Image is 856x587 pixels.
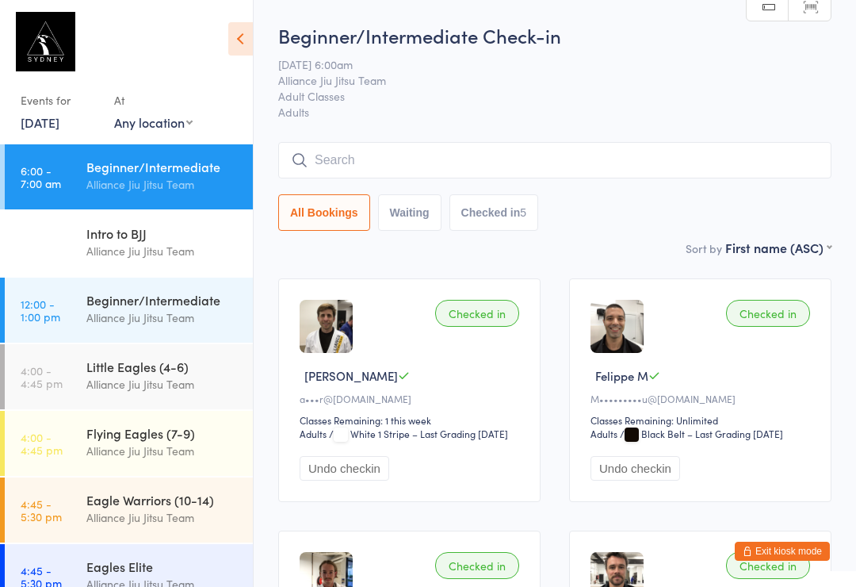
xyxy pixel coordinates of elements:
[278,88,807,104] span: Adult Classes
[114,113,193,131] div: Any location
[595,367,648,384] span: Felippe M
[21,297,60,323] time: 12:00 - 1:00 pm
[86,424,239,442] div: Flying Eagles (7-9)
[86,175,239,194] div: Alliance Jiu Jitsu Team
[86,158,239,175] div: Beginner/Intermediate
[21,497,62,523] time: 4:45 - 5:30 pm
[304,367,398,384] span: [PERSON_NAME]
[590,300,644,353] img: image1719300749.png
[686,240,722,256] label: Sort by
[86,224,239,242] div: Intro to BJJ
[278,72,807,88] span: Alliance Jiu Jitsu Team
[21,364,63,389] time: 4:00 - 4:45 pm
[725,239,831,256] div: First name (ASC)
[86,508,239,527] div: Alliance Jiu Jitsu Team
[278,56,807,72] span: [DATE] 6:00am
[5,344,253,409] a: 4:00 -4:45 pmLittle Eagles (4-6)Alliance Jiu Jitsu Team
[620,427,783,440] span: / Black Belt – Last Grading [DATE]
[86,491,239,508] div: Eagle Warriors (10-14)
[378,194,441,231] button: Waiting
[590,413,815,427] div: Classes Remaining: Unlimited
[300,427,327,440] div: Adults
[278,104,831,120] span: Adults
[435,300,519,327] div: Checked in
[590,392,815,405] div: M•••••••••u@[DOMAIN_NAME]
[114,87,193,113] div: At
[449,194,539,231] button: Checked in5
[21,164,61,190] time: 6:00 - 7:00 am
[300,392,524,405] div: a•••r@[DOMAIN_NAME]
[16,12,75,71] img: Alliance Sydney
[86,442,239,460] div: Alliance Jiu Jitsu Team
[726,300,810,327] div: Checked in
[21,231,66,256] time: 12:00 - 12:45 pm
[278,142,831,178] input: Search
[435,552,519,579] div: Checked in
[5,411,253,476] a: 4:00 -4:45 pmFlying Eagles (7-9)Alliance Jiu Jitsu Team
[735,542,830,561] button: Exit kiosk mode
[21,113,59,131] a: [DATE]
[590,456,680,481] button: Undo checkin
[520,206,526,219] div: 5
[21,87,98,113] div: Events for
[300,456,389,481] button: Undo checkin
[726,552,810,579] div: Checked in
[278,194,370,231] button: All Bookings
[86,558,239,575] div: Eagles Elite
[5,144,253,209] a: 6:00 -7:00 amBeginner/IntermediateAlliance Jiu Jitsu Team
[300,413,524,427] div: Classes Remaining: 1 this week
[5,278,253,343] a: 12:00 -1:00 pmBeginner/IntermediateAlliance Jiu Jitsu Team
[5,478,253,543] a: 4:45 -5:30 pmEagle Warriors (10-14)Alliance Jiu Jitsu Team
[86,291,239,309] div: Beginner/Intermediate
[21,431,63,456] time: 4:00 - 4:45 pm
[5,211,253,276] a: 12:00 -12:45 pmIntro to BJJAlliance Jiu Jitsu Team
[86,358,239,375] div: Little Eagles (4-6)
[86,242,239,260] div: Alliance Jiu Jitsu Team
[86,375,239,393] div: Alliance Jiu Jitsu Team
[300,300,353,353] img: image1732522094.png
[329,427,508,440] span: / White 1 Stripe – Last Grading [DATE]
[86,309,239,327] div: Alliance Jiu Jitsu Team
[278,22,831,48] h2: Beginner/Intermediate Check-in
[590,427,617,440] div: Adults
